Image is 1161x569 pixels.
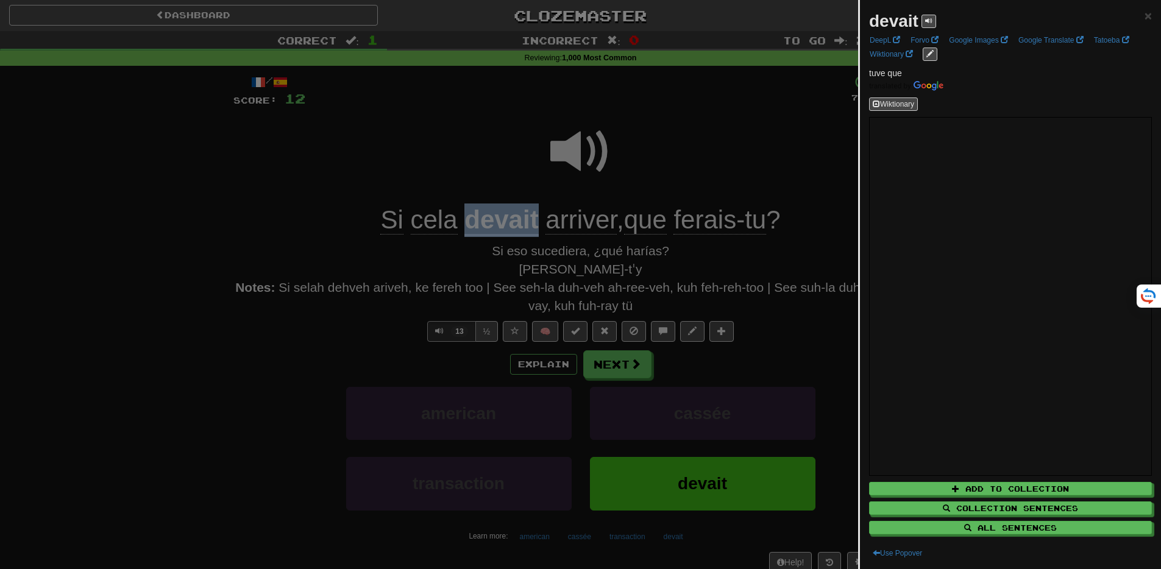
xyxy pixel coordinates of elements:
button: Close [1145,9,1152,22]
a: DeepL [866,34,904,47]
a: Google Translate [1015,34,1087,47]
a: Forvo [907,34,942,47]
button: edit links [923,48,937,61]
button: Add to Collection [869,482,1152,495]
a: Tatoeba [1090,34,1133,47]
span: × [1145,9,1152,23]
strong: devait [869,12,918,30]
span: tuve que [869,68,902,78]
button: Use Popover [869,546,926,560]
button: Collection Sentences [869,501,1152,515]
button: All Sentences [869,521,1152,534]
a: Wiktionary [866,48,917,61]
img: Color short [869,81,943,91]
a: Google Images [945,34,1012,47]
button: Wiktionary [869,97,918,111]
